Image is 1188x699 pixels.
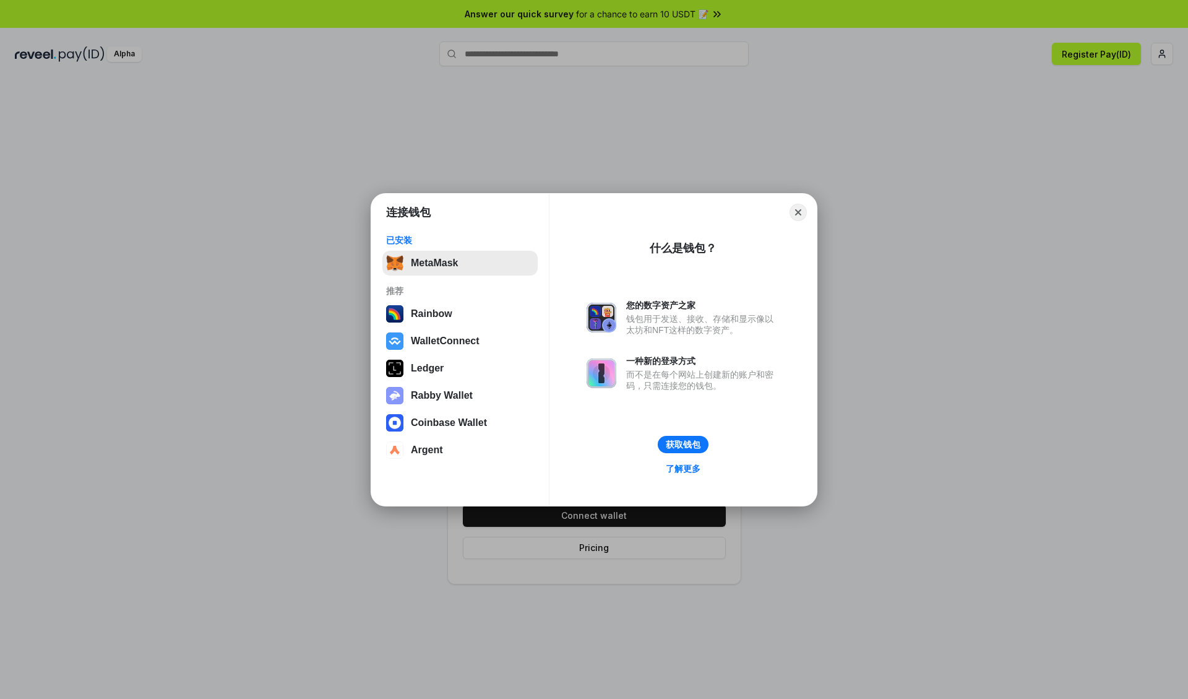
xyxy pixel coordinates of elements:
[666,439,700,450] div: 获取钱包
[650,241,717,256] div: 什么是钱包？
[626,300,780,311] div: 您的数字资产之家
[626,313,780,336] div: 钱包用于发送、接收、存储和显示像以太坊和NFT这样的数字资产。
[658,436,708,453] button: 获取钱包
[626,355,780,367] div: 一种新的登录方式
[587,358,616,388] img: svg+xml,%3Csvg%20xmlns%3D%22http%3A%2F%2Fwww.w3.org%2F2000%2Fsvg%22%20fill%3D%22none%22%20viewBox...
[382,410,538,435] button: Coinbase Wallet
[411,258,458,269] div: MetaMask
[411,336,480,347] div: WalletConnect
[411,417,487,428] div: Coinbase Wallet
[411,445,443,456] div: Argent
[626,369,780,391] div: 而不是在每个网站上创建新的账户和密码，只需连接您的钱包。
[386,205,431,220] h1: 连接钱包
[382,438,538,462] button: Argent
[411,308,452,319] div: Rainbow
[587,303,616,332] img: svg+xml,%3Csvg%20xmlns%3D%22http%3A%2F%2Fwww.w3.org%2F2000%2Fsvg%22%20fill%3D%22none%22%20viewBox...
[386,332,403,350] img: svg+xml,%3Csvg%20width%3D%2228%22%20height%3D%2228%22%20viewBox%3D%220%200%2028%2028%22%20fill%3D...
[386,414,403,432] img: svg+xml,%3Csvg%20width%3D%2228%22%20height%3D%2228%22%20viewBox%3D%220%200%2028%2028%22%20fill%3D...
[382,302,538,326] button: Rainbow
[382,251,538,276] button: MetaMask
[411,363,444,374] div: Ledger
[386,285,534,297] div: 推荐
[382,329,538,354] button: WalletConnect
[386,254,403,272] img: svg+xml,%3Csvg%20fill%3D%22none%22%20height%3D%2233%22%20viewBox%3D%220%200%2035%2033%22%20width%...
[386,235,534,246] div: 已安装
[382,383,538,408] button: Rabby Wallet
[790,204,807,221] button: Close
[386,441,403,459] img: svg+xml,%3Csvg%20width%3D%2228%22%20height%3D%2228%22%20viewBox%3D%220%200%2028%2028%22%20fill%3D...
[382,356,538,381] button: Ledger
[666,463,700,474] div: 了解更多
[386,305,403,323] img: svg+xml,%3Csvg%20width%3D%22120%22%20height%3D%22120%22%20viewBox%3D%220%200%20120%20120%22%20fil...
[386,387,403,404] img: svg+xml,%3Csvg%20xmlns%3D%22http%3A%2F%2Fwww.w3.org%2F2000%2Fsvg%22%20fill%3D%22none%22%20viewBox...
[411,390,473,401] div: Rabby Wallet
[658,461,708,477] a: 了解更多
[386,360,403,377] img: svg+xml,%3Csvg%20xmlns%3D%22http%3A%2F%2Fwww.w3.org%2F2000%2Fsvg%22%20width%3D%2228%22%20height%3...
